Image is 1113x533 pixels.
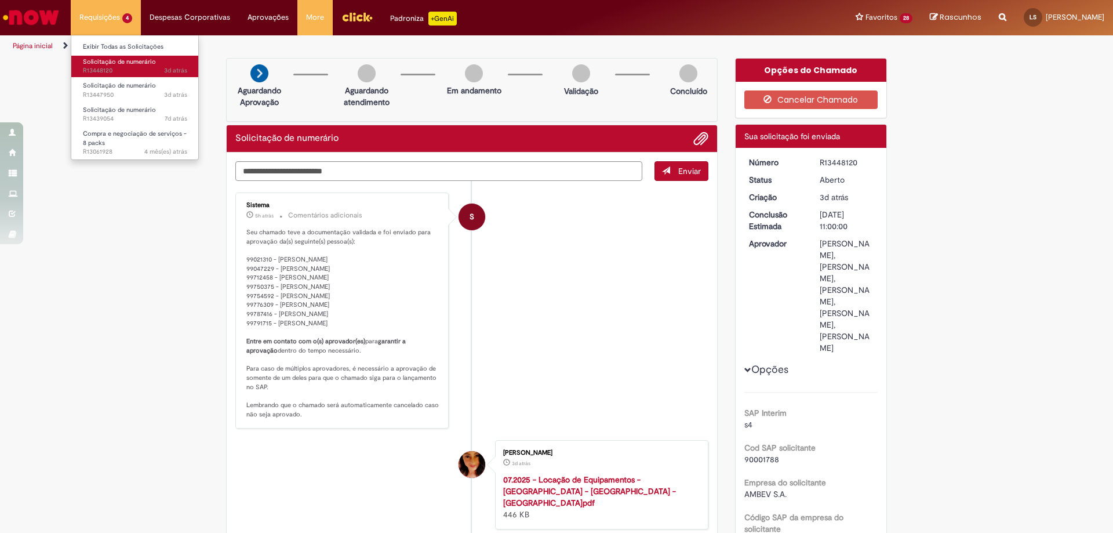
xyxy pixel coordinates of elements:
span: 3d atrás [820,192,848,202]
span: Solicitação de numerário [83,81,156,90]
span: R13448120 [83,66,187,75]
p: +GenAi [428,12,457,26]
span: S [470,203,474,231]
div: Opções do Chamado [736,59,887,82]
span: Aprovações [248,12,289,23]
b: Empresa do solicitante [744,477,826,488]
span: Requisições [79,12,120,23]
span: 3d atrás [164,66,187,75]
b: Cod SAP solicitante [744,443,816,453]
span: Solicitação de numerário [83,106,156,114]
span: 4 mês(es) atrás [144,147,187,156]
span: R13447950 [83,90,187,100]
img: click_logo_yellow_360x200.png [341,8,373,26]
p: Em andamento [447,85,501,96]
span: Compra e negociação de serviços - 8 packs [83,129,187,147]
a: Aberto R13447950 : Solicitação de numerário [71,79,199,101]
time: 15/05/2025 11:51:52 [144,147,187,156]
textarea: Digite sua mensagem aqui... [235,161,642,181]
div: [PERSON_NAME], [PERSON_NAME], [PERSON_NAME], [PERSON_NAME], [PERSON_NAME] [820,238,874,354]
span: 90001788 [744,454,779,465]
dt: Aprovador [740,238,812,249]
span: 5h atrás [255,212,274,219]
a: 07.2025 - Locação de Equipamentos - [GEOGRAPHIC_DATA] - [GEOGRAPHIC_DATA] - [GEOGRAPHIC_DATA]pdf [503,474,676,508]
button: Adicionar anexos [693,131,708,146]
span: More [306,12,324,23]
span: 3d atrás [512,460,530,467]
h2: Solicitação de numerário Histórico de tíquete [235,133,339,144]
div: [DATE] 11:00:00 [820,209,874,232]
b: Entre em contato com o(s) aprovador(es) [246,337,365,346]
img: img-circle-grey.png [679,64,697,82]
time: 26/08/2025 12:19:41 [820,192,848,202]
button: Cancelar Chamado [744,90,878,109]
a: Rascunhos [930,12,981,23]
p: Validação [564,85,598,97]
div: Padroniza [390,12,457,26]
span: [PERSON_NAME] [1046,12,1104,22]
div: Roseli Dias Da Cruz Pacheco [459,451,485,478]
span: 28 [900,13,912,23]
ul: Trilhas de página [9,35,733,57]
span: Despesas Corporativas [150,12,230,23]
dt: Conclusão Estimada [740,209,812,232]
img: img-circle-grey.png [358,64,376,82]
time: 26/08/2025 12:19:42 [164,66,187,75]
a: Exibir Todas as Solicitações [71,41,199,53]
span: 4 [122,13,132,23]
div: Sistema [246,202,439,209]
small: Comentários adicionais [288,211,362,220]
span: R13061928 [83,147,187,157]
b: SAP Interim [744,408,787,418]
dt: Status [740,174,812,186]
div: System [459,204,485,230]
span: Enviar [678,166,701,176]
span: s4 [744,419,752,430]
p: Aguardando atendimento [339,85,395,108]
p: Concluído [670,85,707,97]
span: 3d atrás [164,90,187,99]
img: arrow-next.png [250,64,268,82]
div: 26/08/2025 12:19:41 [820,191,874,203]
div: 446 KB [503,474,696,520]
span: AMBEV S.A. [744,489,787,499]
dt: Criação [740,191,812,203]
img: img-circle-grey.png [572,64,590,82]
dt: Número [740,157,812,168]
p: Aguardando Aprovação [231,85,288,108]
span: Solicitação de numerário [83,57,156,66]
a: Página inicial [13,41,53,50]
img: ServiceNow [1,6,61,29]
ul: Requisições [71,35,199,160]
span: R13439054 [83,114,187,124]
time: 28/08/2025 09:27:42 [255,212,274,219]
span: LS [1030,13,1036,21]
a: Aberto R13439054 : Solicitação de numerário [71,104,199,125]
b: garantir a aprovação [246,337,408,355]
div: Aberto [820,174,874,186]
span: 7d atrás [165,114,187,123]
p: Seu chamado teve a documentação validada e foi enviado para aprovação da(s) seguinte(s) pessoa(s)... [246,228,439,419]
div: [PERSON_NAME] [503,449,696,456]
span: Rascunhos [940,12,981,23]
span: Favoritos [865,12,897,23]
span: Sua solicitação foi enviada [744,131,840,142]
a: Aberto R13061928 : Compra e negociação de serviços - 8 packs [71,128,199,153]
a: Aberto R13448120 : Solicitação de numerário [71,56,199,77]
div: R13448120 [820,157,874,168]
button: Enviar [654,161,708,181]
img: img-circle-grey.png [465,64,483,82]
